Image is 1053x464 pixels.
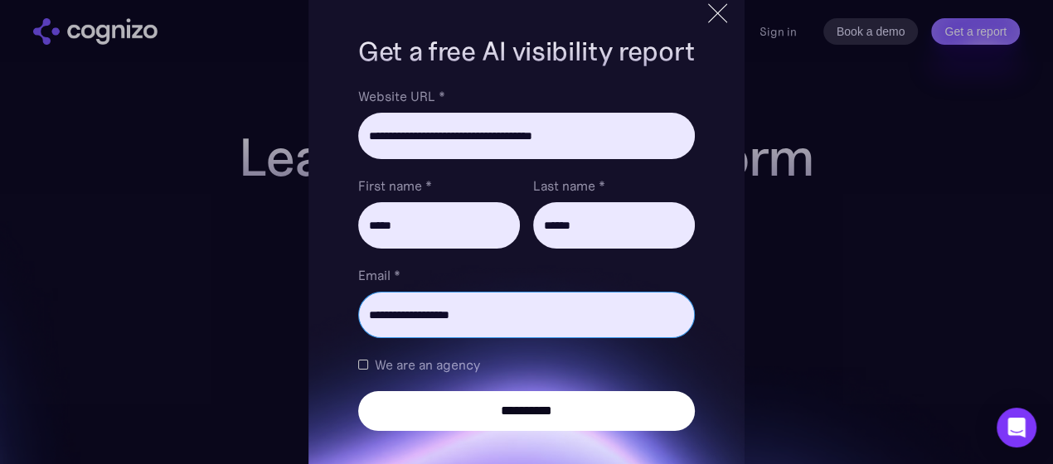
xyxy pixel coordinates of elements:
[358,176,520,196] label: First name *
[358,86,695,431] form: Brand Report Form
[997,408,1036,447] div: Open Intercom Messenger
[358,33,695,70] h1: Get a free AI visibility report
[358,265,695,285] label: Email *
[375,355,480,375] span: We are an agency
[533,176,695,196] label: Last name *
[358,86,695,106] label: Website URL *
